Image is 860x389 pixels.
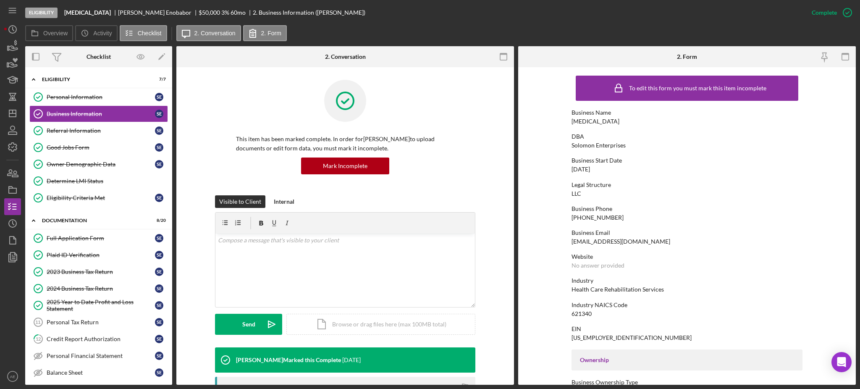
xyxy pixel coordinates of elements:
div: Credit Report Authorization [47,336,155,342]
button: Checklist [120,25,167,41]
div: S E [155,234,163,242]
button: Overview [25,25,73,41]
div: S E [155,335,163,343]
div: Business Ownership Type [572,379,802,386]
a: Full Application FormSE [29,230,168,247]
div: Owner Demographic Data [47,161,155,168]
div: S E [155,93,163,101]
div: Personal Financial Statement [47,352,155,359]
div: DBA [572,133,802,140]
button: Send [215,314,282,335]
div: 3 % [221,9,229,16]
div: S E [155,268,163,276]
div: [PERSON_NAME] Marked this Complete [236,357,341,363]
label: Overview [43,30,68,37]
label: Checklist [138,30,162,37]
div: 60 mo [231,9,246,16]
div: Balance Sheet [47,369,155,376]
label: 2. Form [261,30,281,37]
a: Eligibility Criteria MetSE [29,189,168,206]
div: Internal [274,195,294,208]
label: Activity [93,30,112,37]
div: S E [155,251,163,259]
button: 2. Form [243,25,287,41]
button: Activity [75,25,117,41]
div: 7 / 7 [151,77,166,82]
div: [US_EMPLOYER_IDENTIFICATION_NUMBER] [572,334,692,341]
div: S E [155,110,163,118]
div: [PHONE_NUMBER] [572,214,624,221]
a: Referral InformationSE [29,122,168,139]
div: 2. Business Information ([PERSON_NAME]) [253,9,365,16]
div: Eligibility Criteria Met [47,194,155,201]
div: To edit this form you must mark this item incomplete [629,85,766,92]
div: Visible to Client [219,195,261,208]
button: AE [4,368,21,385]
tspan: 12 [36,336,41,342]
a: 2025 Year to Date Profit and Loss StatementSE [29,297,168,314]
div: Plaid ID Verification [47,252,155,258]
div: Open Intercom Messenger [831,352,852,372]
div: [MEDICAL_DATA] [572,118,619,125]
div: Good Jobs Form [47,144,155,151]
div: S E [155,194,163,202]
div: Personal Information [47,94,155,100]
div: Business Information [47,110,155,117]
a: Owner Demographic DataSE [29,156,168,173]
div: Website [572,253,802,260]
div: S E [155,143,163,152]
a: Personal InformationSE [29,89,168,105]
button: Visible to Client [215,195,265,208]
div: Legal Structure [572,181,802,188]
div: LLC [572,190,581,197]
div: Checklist [87,53,111,60]
div: Determine LMI Status [47,178,168,184]
div: Complete [812,4,837,21]
div: 2023 Business Tax Return [47,268,155,275]
div: Documentation [42,218,145,223]
div: Solomon Enterprises [572,142,626,149]
div: Business Email [572,229,802,236]
div: Eligibility [25,8,58,18]
div: Industry NAICS Code [572,302,802,308]
div: S E [155,318,163,326]
div: S E [155,352,163,360]
a: Determine LMI Status [29,173,168,189]
button: Complete [803,4,856,21]
div: Eligibility [42,77,145,82]
div: 2. Form [677,53,697,60]
a: Business InformationSE [29,105,168,122]
a: 2024 Business Tax ReturnSE [29,280,168,297]
div: Full Application Form [47,235,155,242]
div: 2025 Year to Date Profit and Loss Statement [47,299,155,312]
div: [EMAIL_ADDRESS][DOMAIN_NAME] [572,238,670,245]
div: Health Care Rehabilitation Services [572,286,664,293]
button: Mark Incomplete [301,158,389,174]
a: Good Jobs FormSE [29,139,168,156]
div: EIN [572,326,802,332]
div: S E [155,126,163,135]
div: Industry [572,277,802,284]
time: 2025-09-16 17:38 [342,357,361,363]
a: Balance SheetSE [29,364,168,381]
button: 2. Conversation [176,25,241,41]
div: 2024 Business Tax Return [47,285,155,292]
div: 8 / 20 [151,218,166,223]
div: [DATE] [572,166,590,173]
tspan: 11 [35,320,40,325]
div: 2. Conversation [325,53,366,60]
label: 2. Conversation [194,30,236,37]
text: AE [10,374,16,379]
div: S E [155,301,163,310]
div: Business Start Date [572,157,802,164]
div: S E [155,368,163,377]
a: 11Personal Tax ReturnSE [29,314,168,331]
div: [PERSON_NAME] Enobabor [118,9,199,16]
div: Personal Tax Return [47,319,155,326]
div: Business Name [572,109,802,116]
div: Mark Incomplete [323,158,367,174]
a: Personal Financial StatementSE [29,347,168,364]
a: 12Credit Report AuthorizationSE [29,331,168,347]
a: 2023 Business Tax ReturnSE [29,263,168,280]
div: No answer provided [572,262,624,269]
